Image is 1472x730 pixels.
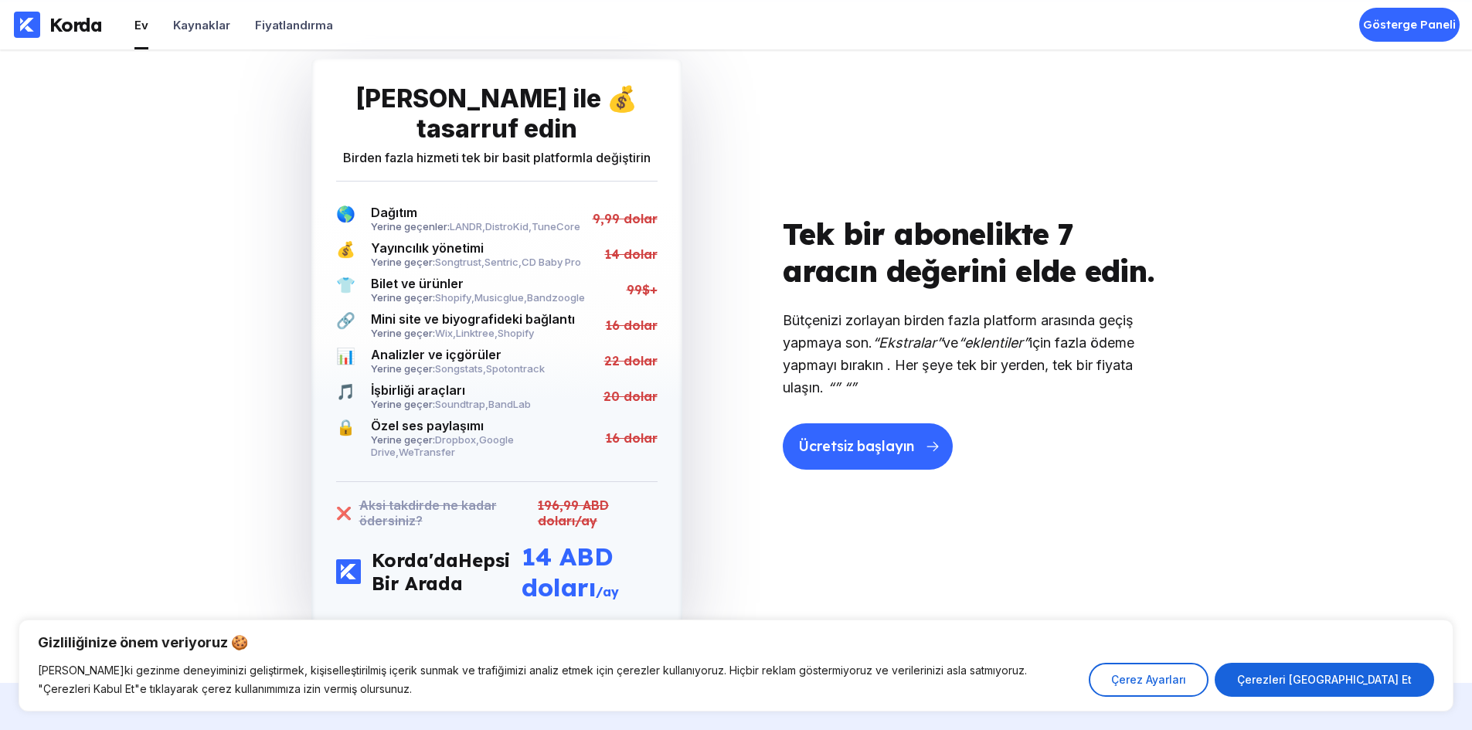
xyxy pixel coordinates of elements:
a: Shopify [498,327,534,339]
a: WeTransfer [399,446,455,458]
font: Bilet ve ürünler [371,276,464,291]
font: Korda'da [372,548,458,572]
font: için fazla ödeme yapmayı bırakın . Her şeye tek bir yerden, tek bir fiyata ulaşın. [783,334,1134,396]
font: 99$+ [627,282,658,297]
font: 14 dolar [605,246,658,262]
font: Google Drive [371,433,514,458]
font: DistroKid [485,220,529,233]
font: Bütçenizi zorlayan birden fazla platform arasında geçiş yapmaya son. [783,312,1134,351]
font: Aksi takdirde ne kadar ödersiniz? [359,497,497,528]
font: , [524,291,527,304]
font: 196,99 ABD doları/ay [538,497,609,528]
font: Linktree [456,327,495,339]
font: 🌎 [336,205,355,223]
font: 20 dolar [603,389,658,404]
font: Kaynaklar [173,18,230,32]
font: LANDR [450,220,482,233]
font: Yerine geçenler: [371,220,450,233]
font: Çerezleri [GEOGRAPHIC_DATA] Et [1237,673,1412,686]
font: Gizliliğinize önem veriyoruz 🍪 [38,634,248,650]
font: Özel ses paylaşımı [371,418,484,433]
font: 🔒 [336,418,355,436]
button: Çerezleri Kabul Et [1215,663,1434,697]
font: İşbirliği araçları [371,382,465,398]
font: Yerine geçer: [371,256,435,268]
font: Sentric [484,256,518,268]
a: Songstats, [435,362,486,375]
font: 9,99 dolar [593,211,658,226]
font: , [482,220,485,233]
font: , [483,362,486,375]
a: Songtrust, [435,256,484,268]
font: Analizler ve içgörüler [371,347,501,362]
font: 👕 [336,276,355,294]
a: CD Baby Pro [522,256,581,268]
a: Linktree, [456,327,498,339]
font: [PERSON_NAME]ki gezinme deneyiminizi geliştirmek, kişiselleştirilmiş içerik sunmak ve trafiğimizi... [38,664,1027,695]
font: Wix [435,327,453,339]
font: Shopify [435,291,471,304]
font: Tek bir abonelikte 7 aracın değerini elde edin. [783,216,1154,290]
font: , [471,291,474,304]
font: [PERSON_NAME] ile 💰 tasarruf edin [355,83,637,144]
font: Fiyatlandırma [255,18,333,32]
font: eklentiler [964,334,1023,351]
font: Yayıncılık yönetimi [371,240,484,256]
font: , [396,446,399,458]
font: 🔗 [336,311,355,330]
font: , [481,256,484,268]
font: , [476,433,479,446]
font: Ev [134,18,148,32]
font: 22 dolar [604,353,658,368]
a: DistroKid, [485,220,532,233]
button: Çerez Ayarları [1089,663,1209,697]
a: Ücretsiz başlayın [783,426,953,441]
a: BandLab [488,398,531,410]
a: TuneCore [532,220,580,233]
font: Dağıtım [371,205,417,220]
font: Yerine geçer: [371,398,435,410]
font: Songstats [435,362,483,375]
a: Gösterge Paneli [1359,8,1460,42]
font: Ekstralar [879,334,937,351]
a: Musicglue, [474,291,527,304]
a: Sentric, [484,256,522,268]
font: 📊 [336,347,355,365]
font: Soundtrap [435,398,485,410]
font: Songtrust [435,256,481,268]
a: Soundtrap, [435,398,488,410]
font: 🎵 [336,382,355,401]
font: ve [943,334,958,351]
font: Dropbox [435,433,476,446]
a: Shopify, [435,291,474,304]
font: 16 dolar [606,430,658,446]
font: , [529,220,532,233]
button: Ücretsiz başlayın [783,423,953,470]
font: Yerine geçer: [371,362,435,375]
font: Çerez Ayarları [1111,673,1186,686]
font: 💰 [336,240,355,259]
font: Hepsi Bir Arada [372,548,510,595]
font: /ay [596,584,619,599]
font: Yerine geçer: [371,327,435,339]
a: Google Drive, [371,433,514,458]
a: Spotontrack [486,362,545,375]
a: Bandzoogle [527,291,585,304]
font: Mini site ve biyografideki bağlantı [371,311,575,327]
font: Birden fazla hizmeti tek bir basit platformla değiştirin [343,150,651,165]
font: ❌ [336,505,352,521]
font: Korda [49,13,102,36]
font: , [485,398,488,410]
font: 16 dolar [606,317,658,333]
font: , [518,256,522,268]
font: Gösterge Paneli [1363,17,1455,32]
font: Yerine geçer: [371,433,435,446]
a: LANDR, [450,220,485,233]
font: Musicglue [474,291,524,304]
